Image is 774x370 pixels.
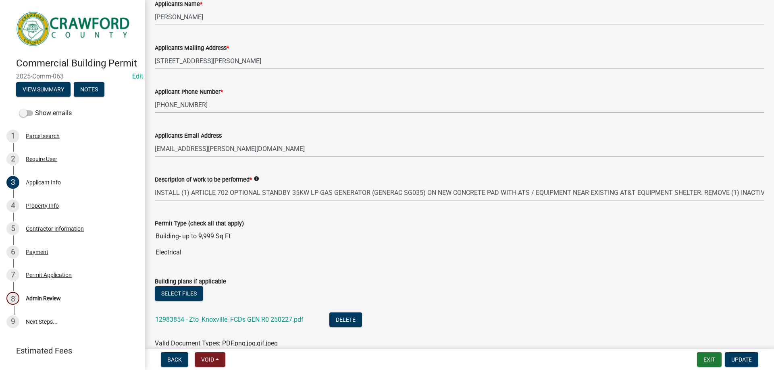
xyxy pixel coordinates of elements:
[26,226,84,232] div: Contractor information
[6,246,19,258] div: 6
[725,352,758,367] button: Update
[19,108,72,118] label: Show emails
[329,316,362,324] wm-modal-confirm: Delete Document
[731,356,752,363] span: Update
[155,177,252,183] label: Description of work to be performed
[74,87,104,93] wm-modal-confirm: Notes
[74,82,104,97] button: Notes
[155,45,229,51] label: Applicants Mailing Address
[26,203,59,209] div: Property Info
[16,8,132,49] img: Crawford County, Georgia
[697,352,722,367] button: Exit
[26,272,72,278] div: Permit Application
[329,312,362,327] button: Delete
[195,352,225,367] button: Void
[26,133,60,139] div: Parcel search
[155,2,202,7] label: Applicants Name
[6,315,19,328] div: 9
[155,279,226,285] label: Building plans if applicable
[155,339,278,347] span: Valid Document Types: PDF,png,jpg,gif,jpeg
[26,296,61,301] div: Admin Review
[155,89,223,95] label: Applicant Phone Number
[16,72,129,80] span: 2025-Comm-063
[6,292,19,305] div: 8
[6,176,19,189] div: 3
[6,343,132,359] a: Estimated Fees
[6,222,19,235] div: 5
[6,199,19,212] div: 4
[16,87,71,93] wm-modal-confirm: Summary
[16,58,139,69] h4: Commercial Building Permit
[6,269,19,281] div: 7
[6,130,19,143] div: 1
[132,72,143,80] wm-modal-confirm: Edit Application Number
[26,156,57,162] div: Require User
[132,72,143,80] a: Edit
[254,176,259,182] i: info
[161,352,188,367] button: Back
[26,180,61,185] div: Applicant Info
[16,82,71,97] button: View Summary
[26,249,48,255] div: Payment
[201,356,214,363] span: Void
[6,153,19,165] div: 2
[155,221,244,227] label: Permit Type (check all that apply)
[167,356,182,363] span: Back
[155,316,304,323] a: 12983854 - Zto_Knoxville_FCDs GEN R0 250227.pdf
[155,286,203,301] button: Select files
[155,133,222,139] label: Applicants Email Address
